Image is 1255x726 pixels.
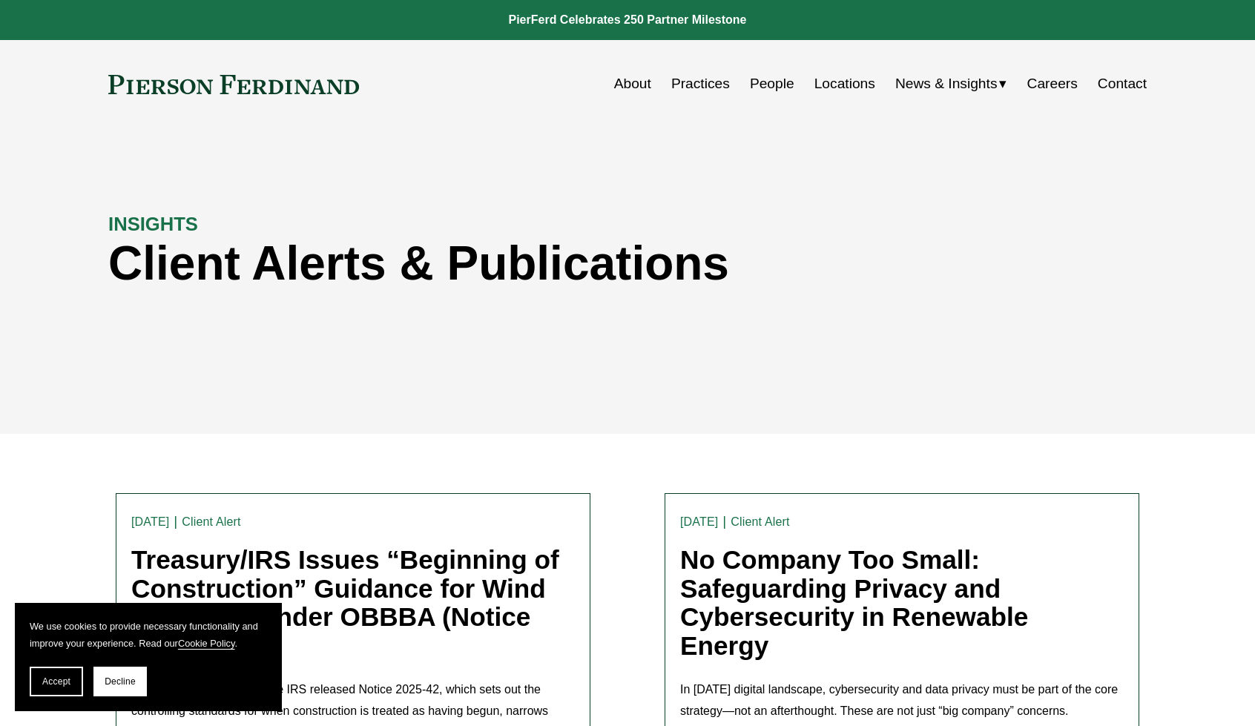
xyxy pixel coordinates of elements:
[93,667,147,696] button: Decline
[30,618,267,652] p: We use cookies to provide necessary functionality and improve your experience. Read our .
[108,214,198,234] strong: INSIGHTS
[131,545,559,660] a: Treasury/IRS Issues “Beginning of Construction” Guidance for Wind and Solar Under OBBBA (Notice 2...
[42,676,70,687] span: Accept
[680,516,718,528] time: [DATE]
[131,516,169,528] time: [DATE]
[814,70,875,98] a: Locations
[1027,70,1078,98] a: Careers
[731,515,789,528] a: Client Alert
[895,71,998,97] span: News & Insights
[895,70,1007,98] a: folder dropdown
[178,638,235,649] a: Cookie Policy
[105,676,136,687] span: Decline
[671,70,730,98] a: Practices
[680,545,1028,660] a: No Company Too Small: Safeguarding Privacy and Cybersecurity in Renewable Energy
[15,603,282,711] section: Cookie banner
[108,237,887,291] h1: Client Alerts & Publications
[750,70,794,98] a: People
[182,515,240,528] a: Client Alert
[1098,70,1147,98] a: Contact
[30,667,83,696] button: Accept
[614,70,651,98] a: About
